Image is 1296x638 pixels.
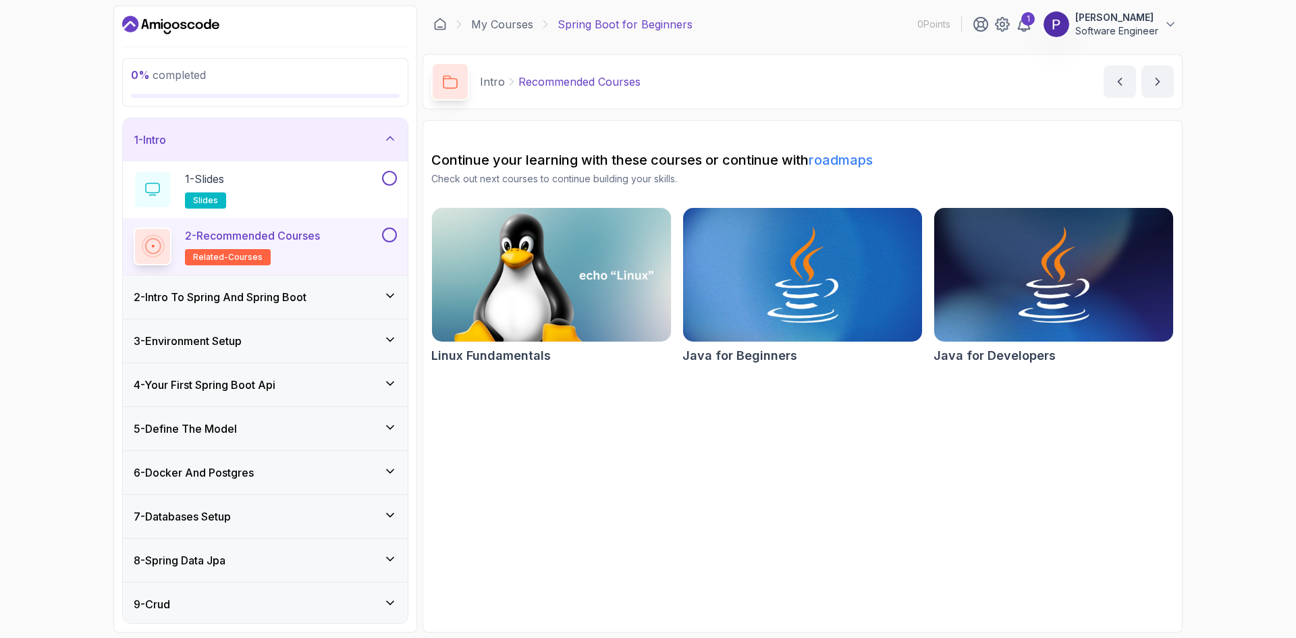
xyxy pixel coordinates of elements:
img: Java for Developers card [934,208,1173,342]
button: 3-Environment Setup [123,319,408,363]
a: Linux Fundamentals cardLinux Fundamentals [431,207,672,365]
a: 1 [1016,16,1032,32]
h2: Java for Developers [934,346,1056,365]
p: Software Engineer [1075,24,1158,38]
div: 1 [1021,12,1035,26]
h3: 3 - Environment Setup [134,333,242,349]
button: previous content [1104,65,1136,98]
span: related-courses [193,252,263,263]
h3: 9 - Crud [134,596,170,612]
h3: 4 - Your First Spring Boot Api [134,377,275,393]
p: 2 - Recommended Courses [185,228,320,244]
p: Check out next courses to continue building your skills. [431,172,1174,186]
button: 2-Intro To Spring And Spring Boot [123,275,408,319]
p: Intro [480,74,505,90]
h3: 2 - Intro To Spring And Spring Boot [134,289,306,305]
span: slides [193,195,218,206]
p: Spring Boot for Beginners [558,16,693,32]
button: 1-Slidesslides [134,171,397,209]
span: 0 % [131,68,150,82]
h2: Linux Fundamentals [431,346,551,365]
button: user profile image[PERSON_NAME]Software Engineer [1043,11,1177,38]
button: 1-Intro [123,118,408,161]
button: 7-Databases Setup [123,495,408,538]
a: Java for Developers cardJava for Developers [934,207,1174,365]
p: Recommended Courses [518,74,641,90]
p: [PERSON_NAME] [1075,11,1158,24]
button: next content [1141,65,1174,98]
img: user profile image [1044,11,1069,37]
a: My Courses [471,16,533,32]
a: roadmaps [809,152,873,168]
span: completed [131,68,206,82]
button: 2-Recommended Coursesrelated-courses [134,228,397,265]
p: 1 - Slides [185,171,224,187]
h3: 1 - Intro [134,132,166,148]
h3: 6 - Docker And Postgres [134,464,254,481]
h3: 8 - Spring Data Jpa [134,552,225,568]
img: Java for Beginners card [683,208,922,342]
a: Dashboard [122,14,219,36]
button: 4-Your First Spring Boot Api [123,363,408,406]
a: Dashboard [433,18,447,31]
button: 6-Docker And Postgres [123,451,408,494]
h3: 5 - Define The Model [134,421,237,437]
button: 9-Crud [123,583,408,626]
h2: Java for Beginners [682,346,797,365]
button: 5-Define The Model [123,407,408,450]
a: Java for Beginners cardJava for Beginners [682,207,923,365]
p: 0 Points [917,18,950,31]
img: Linux Fundamentals card [432,208,671,342]
h3: 7 - Databases Setup [134,508,231,525]
button: 8-Spring Data Jpa [123,539,408,582]
h2: Continue your learning with these courses or continue with [431,151,1174,169]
